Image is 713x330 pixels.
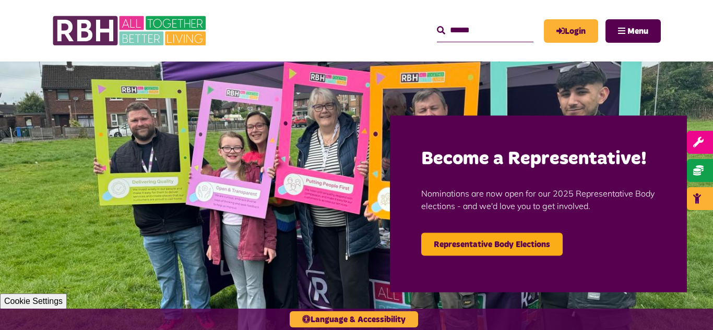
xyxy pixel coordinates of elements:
[52,10,209,51] img: RBH
[421,171,656,227] p: Nominations are now open for our 2025 Representative Body elections - and we'd love you to get in...
[627,27,648,35] span: Menu
[544,19,598,43] a: MyRBH
[421,233,563,255] a: Representative Body Elections
[605,19,661,43] button: Navigation
[421,146,656,171] h2: Become a Representative!
[290,311,418,327] button: Language & Accessibility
